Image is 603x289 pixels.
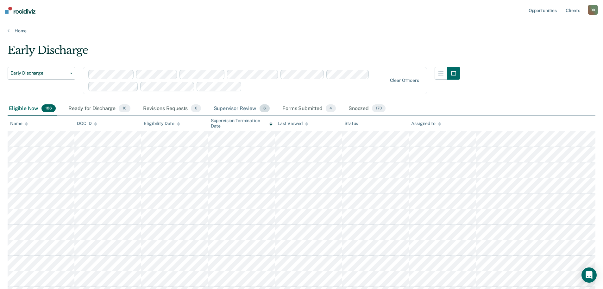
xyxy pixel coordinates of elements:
span: 0 [191,104,201,113]
span: 186 [41,104,56,113]
div: Status [344,121,358,126]
span: Early Discharge [10,70,67,76]
div: Early Discharge [8,44,460,62]
div: Revisions Requests0 [142,102,202,116]
span: 6 [260,104,270,113]
div: Clear officers [390,78,419,83]
div: Last Viewed [278,121,308,126]
div: Ready for Discharge16 [67,102,132,116]
span: 16 [119,104,130,113]
div: Name [10,121,28,126]
div: Eligibility Date [144,121,180,126]
div: Open Intercom Messenger [581,267,597,283]
button: Early Discharge [8,67,75,80]
div: Supervisor Review6 [212,102,271,116]
div: Forms Submitted4 [281,102,337,116]
div: Assigned to [411,121,441,126]
div: Eligible Now186 [8,102,57,116]
div: DOC ID [77,121,97,126]
span: 170 [372,104,386,113]
img: Recidiviz [5,7,35,14]
a: Home [8,28,595,34]
div: Snoozed170 [347,102,387,116]
span: 4 [326,104,336,113]
div: D B [588,5,598,15]
button: DB [588,5,598,15]
div: Supervision Termination Date [211,118,273,129]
